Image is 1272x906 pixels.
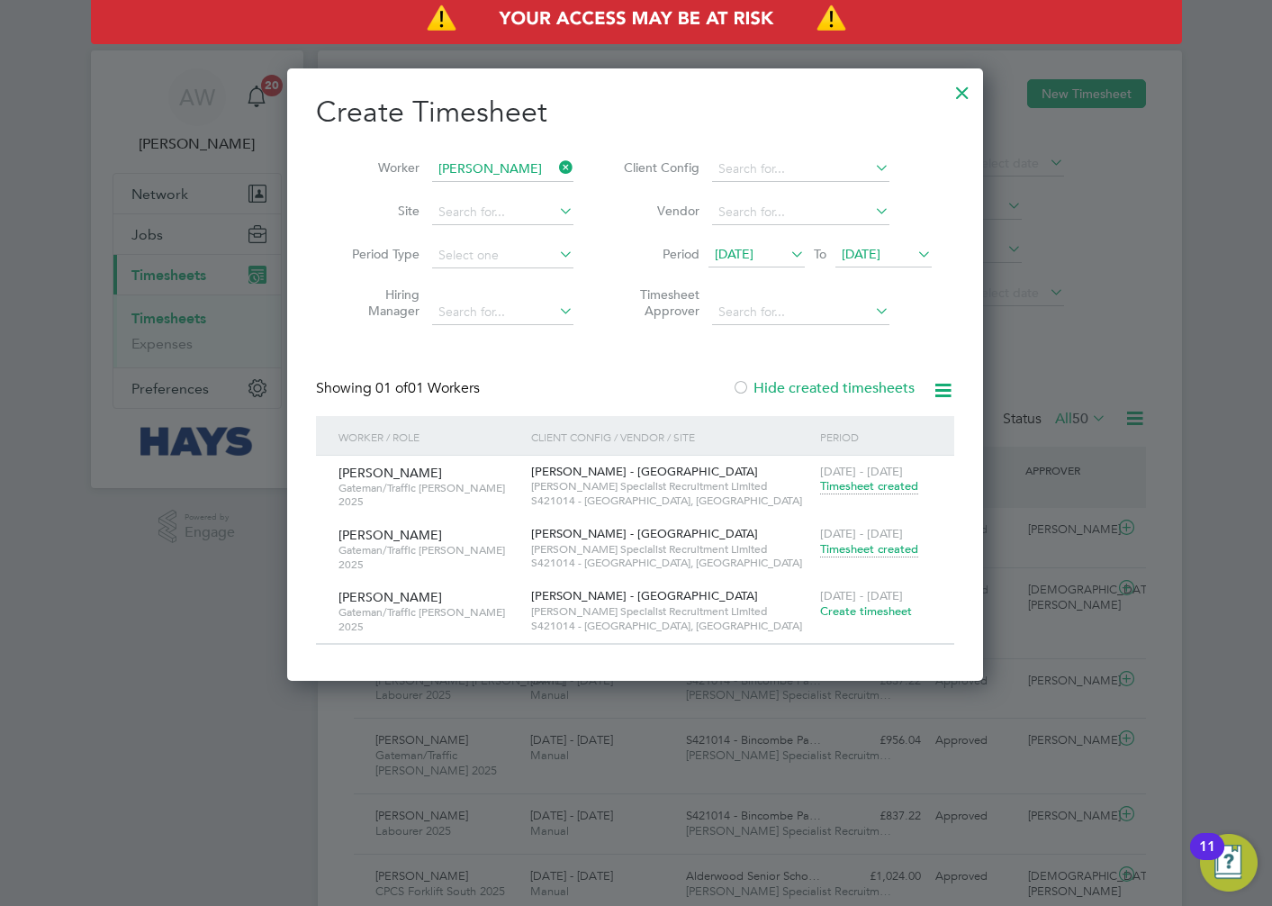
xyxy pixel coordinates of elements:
span: [DATE] [715,246,753,262]
span: S421014 - [GEOGRAPHIC_DATA], [GEOGRAPHIC_DATA] [531,619,811,633]
label: Site [338,203,419,219]
span: [PERSON_NAME] - [GEOGRAPHIC_DATA] [531,526,758,541]
input: Search for... [432,300,573,325]
input: Select one [432,243,573,268]
label: Client Config [618,159,699,176]
button: Open Resource Center, 11 new notifications [1200,834,1258,892]
span: 01 of [375,379,408,397]
h2: Create Timesheet [316,94,954,131]
span: Timesheet created [820,478,918,494]
span: [PERSON_NAME] Specialist Recruitment Limited [531,479,811,494]
label: Hiring Manager [338,286,419,319]
label: Vendor [618,203,699,219]
span: [DATE] - [DATE] [820,588,903,603]
span: [PERSON_NAME] Specialist Recruitment Limited [531,604,811,619]
span: [PERSON_NAME] [338,465,442,481]
span: [DATE] - [DATE] [820,526,903,541]
div: 11 [1199,847,1215,870]
div: Showing [316,379,483,398]
input: Search for... [712,157,889,182]
span: S421014 - [GEOGRAPHIC_DATA], [GEOGRAPHIC_DATA] [531,494,811,508]
label: Hide created timesheets [732,379,915,397]
span: [PERSON_NAME] [338,589,442,605]
div: Period [816,416,936,458]
span: Gateman/Traffic [PERSON_NAME] 2025 [338,481,518,509]
span: 01 Workers [375,379,480,397]
span: [PERSON_NAME] - [GEOGRAPHIC_DATA] [531,588,758,603]
span: Gateman/Traffic [PERSON_NAME] 2025 [338,543,518,571]
input: Search for... [712,300,889,325]
label: Period [618,246,699,262]
span: Gateman/Traffic [PERSON_NAME] 2025 [338,605,518,633]
label: Timesheet Approver [618,286,699,319]
div: Worker / Role [334,416,527,458]
span: Create timesheet [820,603,912,619]
span: Timesheet created [820,541,918,557]
span: [DATE] [842,246,880,262]
span: [PERSON_NAME] Specialist Recruitment Limited [531,542,811,557]
span: [PERSON_NAME] [338,527,442,543]
input: Search for... [712,200,889,225]
span: S421014 - [GEOGRAPHIC_DATA], [GEOGRAPHIC_DATA] [531,556,811,570]
span: [PERSON_NAME] - [GEOGRAPHIC_DATA] [531,464,758,479]
span: To [808,242,832,266]
div: Client Config / Vendor / Site [527,416,816,458]
span: [DATE] - [DATE] [820,464,903,479]
input: Search for... [432,200,573,225]
label: Period Type [338,246,419,262]
input: Search for... [432,157,573,182]
label: Worker [338,159,419,176]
